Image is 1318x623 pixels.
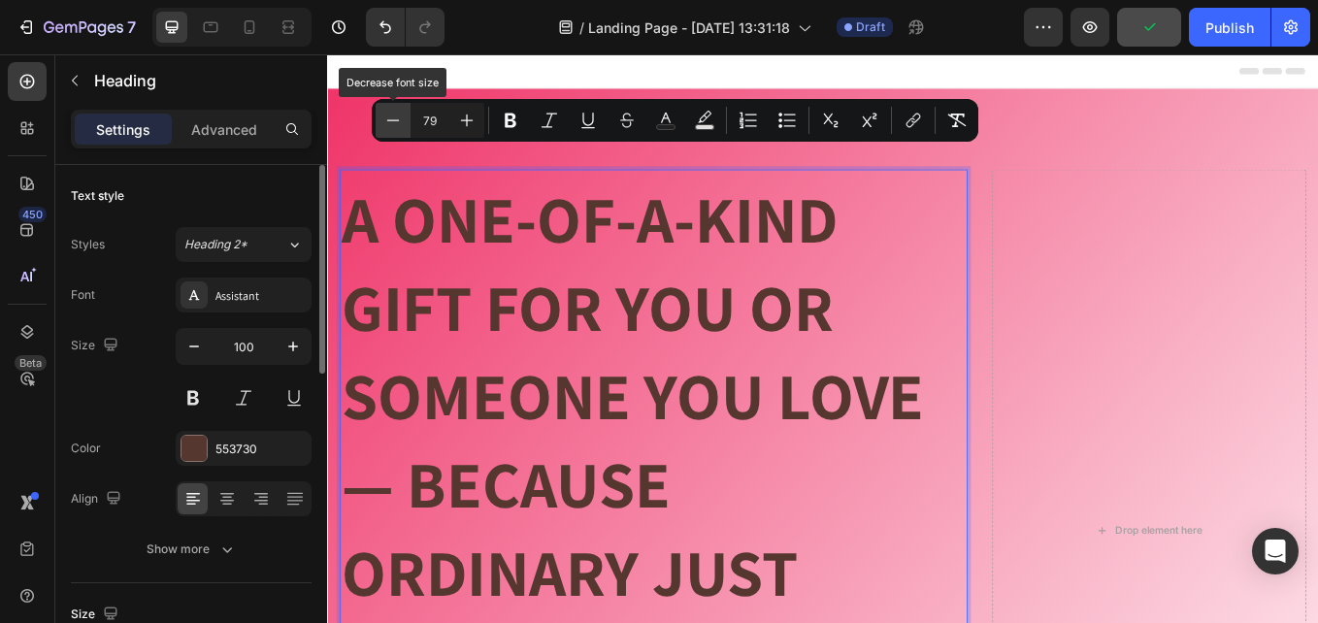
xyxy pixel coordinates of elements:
button: Show more [71,532,312,567]
div: Styles [71,236,105,253]
span: Heading 2* [184,236,247,253]
p: 7 [127,16,136,39]
p: Settings [96,119,150,140]
div: Color [71,440,101,457]
p: Advanced [191,119,257,140]
div: Assistant [215,287,307,305]
div: Open Intercom Messenger [1252,528,1299,574]
button: Heading 2* [176,227,312,262]
div: 553730 [215,441,307,458]
div: Align [71,486,125,512]
div: Editor contextual toolbar [372,99,978,142]
div: 450 [18,207,47,222]
div: Size [71,333,122,359]
div: Beta [15,355,47,371]
div: Font [71,286,95,304]
span: Draft [856,18,885,36]
iframe: Design area [327,54,1318,623]
div: Text style [71,187,124,205]
div: Show more [147,540,237,559]
span: Landing Page - [DATE] 13:31:18 [588,17,790,38]
p: Heading [94,69,304,92]
div: Undo/Redo [366,8,445,47]
button: Publish [1189,8,1270,47]
div: Drop element here [926,551,1029,567]
div: Publish [1205,17,1254,38]
span: / [579,17,584,38]
button: 7 [8,8,145,47]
